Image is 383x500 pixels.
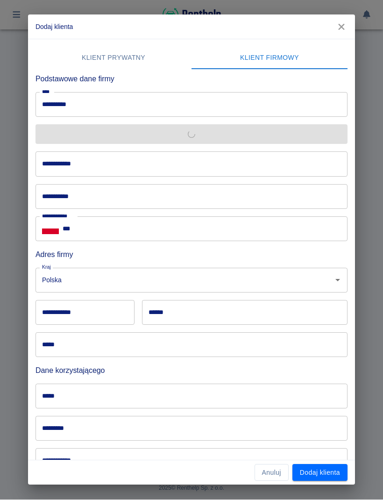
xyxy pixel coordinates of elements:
[42,264,51,271] label: Kraj
[191,47,348,70] button: Klient firmowy
[35,365,348,377] h6: Dane korzystającego
[35,47,191,70] button: Klient prywatny
[255,464,289,482] button: Anuluj
[331,274,344,287] button: Otwórz
[42,222,59,236] button: Select country
[35,249,348,261] h6: Adres firmy
[35,47,348,70] div: lab API tabs example
[35,73,348,85] h6: Podstawowe dane firmy
[292,464,348,482] button: Dodaj klienta
[28,15,355,39] h2: Dodaj klienta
